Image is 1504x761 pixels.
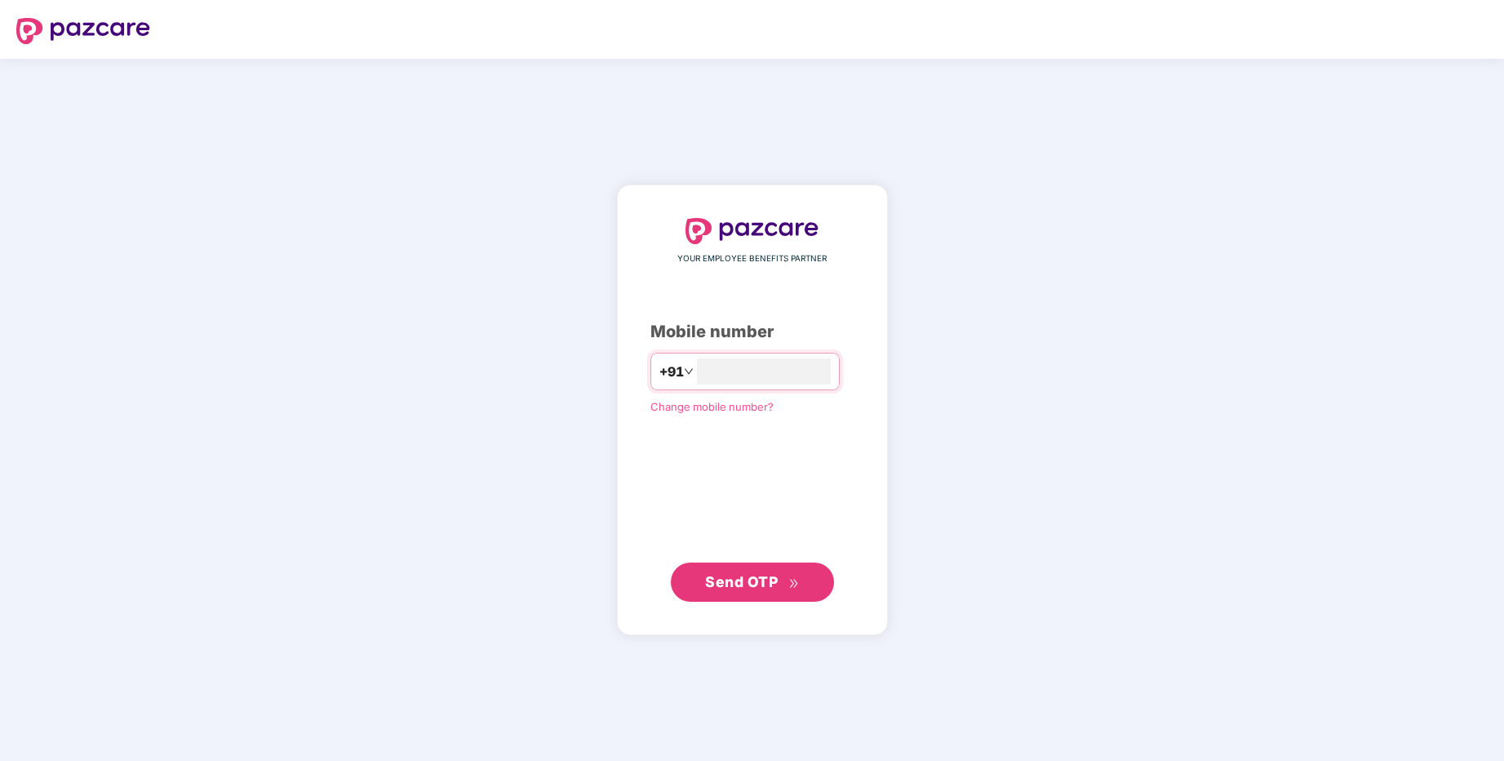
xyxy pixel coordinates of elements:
[685,218,819,244] img: logo
[788,578,799,589] span: double-right
[659,362,684,382] span: +91
[16,18,150,44] img: logo
[671,563,834,602] button: Send OTPdouble-right
[684,367,694,376] span: down
[650,400,774,413] a: Change mobile number?
[650,319,854,345] div: Mobile number
[705,573,778,590] span: Send OTP
[677,252,827,265] span: YOUR EMPLOYEE BENEFITS PARTNER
